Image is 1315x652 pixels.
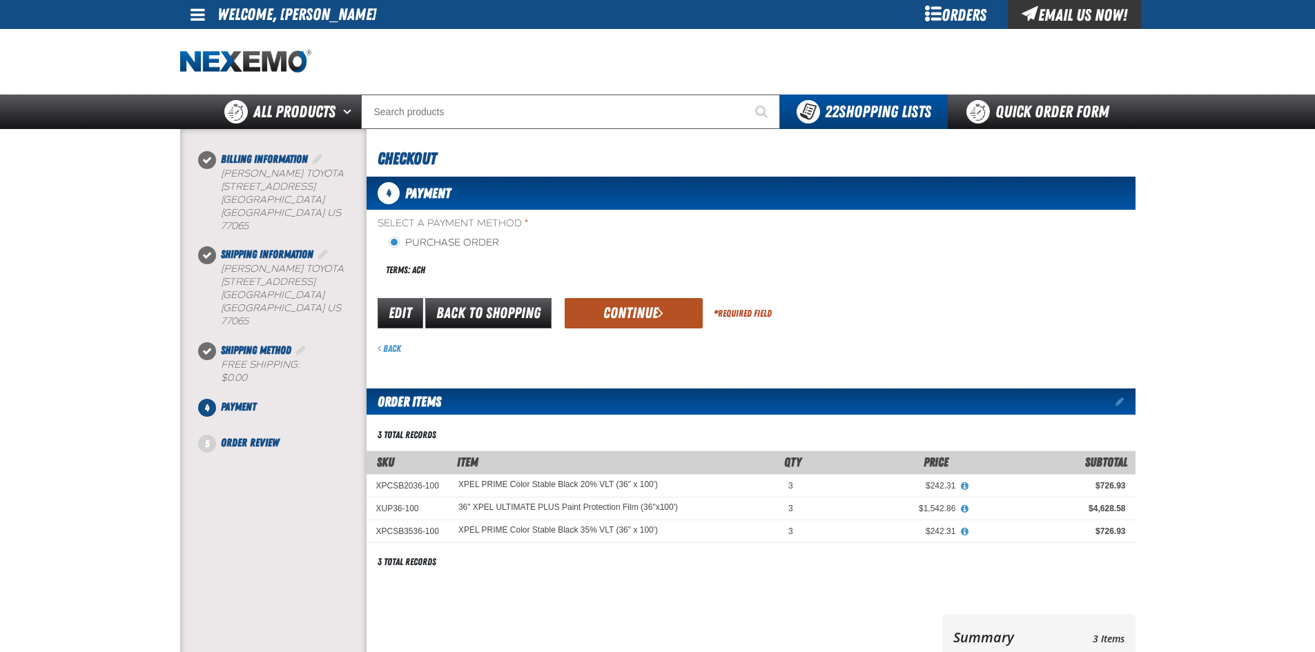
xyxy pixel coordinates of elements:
li: Shipping Information. Step 2 of 5. Completed [207,246,367,342]
span: US [327,302,341,314]
input: Search [361,95,780,129]
span: [PERSON_NAME] Toyota [221,168,344,179]
span: [GEOGRAPHIC_DATA] [221,194,324,206]
a: Back [378,343,401,354]
span: Price [924,455,948,469]
td: XUP36-100 [367,497,449,520]
span: [GEOGRAPHIC_DATA] [221,289,324,301]
span: Subtotal [1085,455,1127,469]
span: Item [457,455,478,469]
a: Edit [378,298,423,328]
span: 5 [198,435,216,453]
span: 4 [378,182,400,204]
bdo: 77065 [221,315,249,327]
div: $726.93 [975,526,1125,537]
: 36" XPEL ULTIMATE PLUS Paint Protection Film (36"x100') [458,503,678,513]
td: XPCSB2036-100 [367,474,449,497]
a: Edit Shipping Information [316,248,330,261]
div: $4,628.58 [975,503,1125,514]
button: Continue [565,298,703,328]
div: Required Field [714,307,772,320]
h2: Order Items [367,388,441,415]
li: Payment. Step 4 of 5. Not Completed [207,399,367,435]
span: Billing Information [221,152,308,166]
span: Shipping Method [221,344,291,357]
span: Select a Payment Method [378,217,751,230]
: XPEL PRIME Color Stable Black 35% VLT (36" x 100') [458,526,658,535]
div: 3 total records [378,428,436,442]
div: $1,542.86 [812,503,956,514]
a: Edit Billing Information [311,152,324,166]
span: All Products [253,99,335,124]
th: Summary [953,625,1043,649]
span: Shopping Lists [825,102,931,121]
span: [STREET_ADDRESS] [221,181,315,192]
li: Shipping Method. Step 3 of 5. Completed [207,342,367,399]
td: XPCSB3536-100 [367,520,449,543]
span: Payment [221,400,256,413]
span: 3 [788,526,793,536]
span: [GEOGRAPHIC_DATA] [221,302,324,314]
div: $242.31 [812,480,956,491]
div: Free Shipping: [221,359,367,385]
li: Order Review. Step 5 of 5. Not Completed [207,435,367,451]
button: View All Prices for XPEL PRIME Color Stable Black 35% VLT (36" x 100') [955,526,973,538]
span: [PERSON_NAME] Toyota [221,263,344,275]
span: Checkout [378,149,436,168]
button: Open All Products pages [338,95,361,129]
button: View All Prices for 36" XPEL ULTIMATE PLUS Paint Protection Film (36"x100') [955,503,973,515]
span: Shipping Information [221,248,313,261]
span: 3 [788,481,793,491]
strong: $0.00 [221,372,247,384]
td: 3 Items [1042,625,1124,649]
span: 3 [788,504,793,513]
a: Quick Order Form [948,95,1135,129]
a: SKU [377,455,394,469]
span: Qty [784,455,801,469]
strong: 22 [825,102,839,121]
div: $726.93 [975,480,1125,491]
span: Order Review [221,436,279,449]
span: US [327,207,341,219]
span: 4 [198,399,216,417]
a: Edit Shipping Method [294,344,308,357]
span: [STREET_ADDRESS] [221,276,315,288]
li: Billing Information. Step 1 of 5. Completed [207,151,367,246]
button: View All Prices for XPEL PRIME Color Stable Black 20% VLT (36" x 100') [955,480,973,493]
a: Home [180,50,311,74]
input: Purchase Order [389,237,400,248]
label: Purchase Order [389,237,499,250]
bdo: 77065 [221,220,249,232]
div: Terms: ACH [378,255,751,285]
a: Back to Shopping [425,298,552,328]
div: $242.31 [812,526,956,537]
img: Nexemo logo [180,50,311,74]
div: 3 total records [378,555,436,569]
a: XPEL PRIME Color Stable Black 20% VLT (36" x 100') [458,480,658,490]
a: Edit items [1116,397,1136,406]
span: Payment [405,185,451,201]
nav: Checkout steps. Current step is Payment. Step 4 of 5 [197,151,367,451]
button: Start Searching [746,95,780,129]
span: [GEOGRAPHIC_DATA] [221,207,324,219]
button: You have 22 Shopping Lists. Open to view details [780,95,948,129]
